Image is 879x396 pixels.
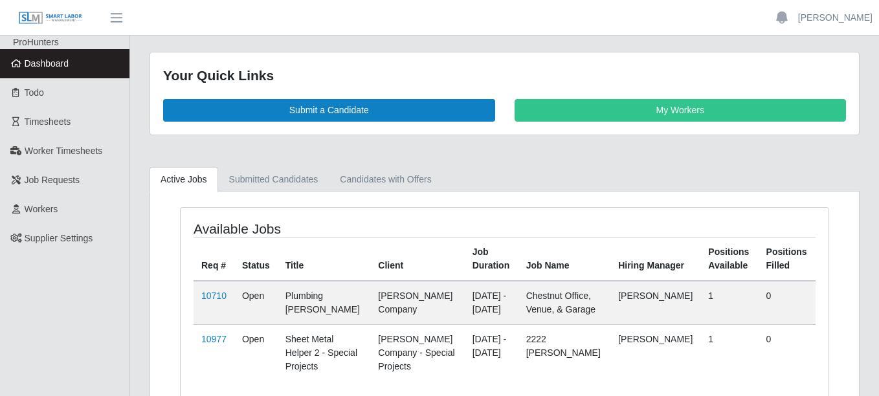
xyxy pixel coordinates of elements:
td: [DATE] - [DATE] [465,281,518,325]
td: 1 [700,281,758,325]
a: Submit a Candidate [163,99,495,122]
th: Client [370,237,464,281]
td: Chestnut Office, Venue, & Garage [518,281,610,325]
th: Hiring Manager [610,237,700,281]
span: Dashboard [25,58,69,69]
a: Submitted Candidates [218,167,329,192]
a: Active Jobs [150,167,218,192]
a: Candidates with Offers [329,167,442,192]
a: My Workers [515,99,847,122]
h4: Available Jobs [194,221,441,237]
td: [PERSON_NAME] [610,281,700,325]
td: [DATE] - [DATE] [465,324,518,381]
span: Worker Timesheets [25,146,102,156]
td: 2222 [PERSON_NAME] [518,324,610,381]
td: 1 [700,324,758,381]
td: Sheet Metal Helper 2 - Special Projects [278,324,371,381]
span: Supplier Settings [25,233,93,243]
th: Job Name [518,237,610,281]
td: Open [234,281,278,325]
td: Plumbing [PERSON_NAME] [278,281,371,325]
span: Job Requests [25,175,80,185]
a: 10710 [201,291,227,301]
th: Positions Filled [759,237,816,281]
a: 10977 [201,334,227,344]
img: SLM Logo [18,11,83,25]
td: 0 [759,281,816,325]
td: [PERSON_NAME] Company [370,281,464,325]
td: [PERSON_NAME] Company - Special Projects [370,324,464,381]
td: [PERSON_NAME] [610,324,700,381]
th: Job Duration [465,237,518,281]
span: Todo [25,87,44,98]
th: Req # [194,237,234,281]
span: Timesheets [25,116,71,127]
th: Positions Available [700,237,758,281]
a: [PERSON_NAME] [798,11,873,25]
th: Title [278,237,371,281]
div: Your Quick Links [163,65,846,86]
th: Status [234,237,278,281]
span: ProHunters [13,37,59,47]
td: 0 [759,324,816,381]
span: Workers [25,204,58,214]
td: Open [234,324,278,381]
